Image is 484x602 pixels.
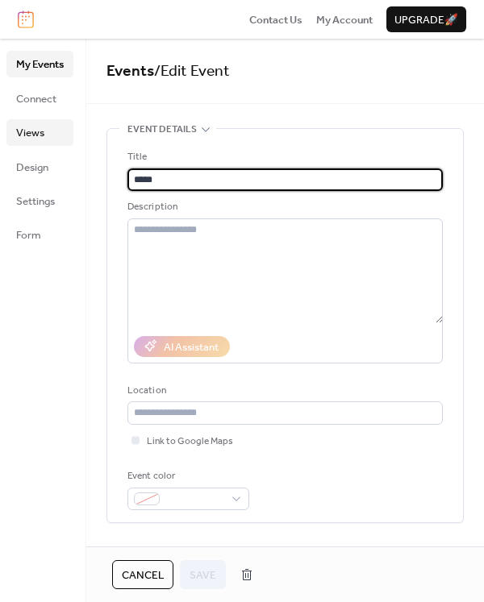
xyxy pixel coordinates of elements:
[6,222,73,247] a: Form
[6,51,73,77] a: My Events
[6,188,73,214] a: Settings
[6,119,73,145] a: Views
[127,199,440,215] div: Description
[16,56,64,73] span: My Events
[6,85,73,111] a: Connect
[127,383,440,399] div: Location
[16,91,56,107] span: Connect
[127,149,440,165] div: Title
[112,560,173,589] button: Cancel
[249,12,302,28] span: Contact Us
[106,56,154,86] a: Events
[249,11,302,27] a: Contact Us
[386,6,466,32] button: Upgrade🚀
[316,12,373,28] span: My Account
[16,160,48,176] span: Design
[154,56,230,86] span: / Edit Event
[6,154,73,180] a: Design
[127,468,246,484] div: Event color
[394,12,458,28] span: Upgrade 🚀
[18,10,34,28] img: logo
[16,227,41,243] span: Form
[16,125,44,141] span: Views
[127,122,197,138] span: Event details
[147,434,233,450] span: Link to Google Maps
[122,567,164,583] span: Cancel
[127,542,196,558] span: Date and time
[16,193,55,210] span: Settings
[316,11,373,27] a: My Account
